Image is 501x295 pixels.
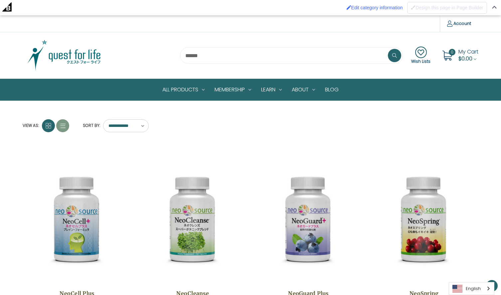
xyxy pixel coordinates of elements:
span: 0 [449,49,455,55]
span: Design this page in Page Builder [416,5,483,10]
a: NeoCleanse,$58.00 [143,155,242,285]
span: Edit category information [351,5,403,10]
span: $0.00 [458,55,472,62]
a: English [449,282,494,295]
a: Cart with 0 items [458,48,478,62]
img: NeoSpring [375,170,473,269]
a: NeoGuard Plus,$55.00 [259,155,358,285]
a: All Products [157,79,210,100]
img: NeoCell Plus [28,170,126,269]
span: View as: [23,123,39,129]
img: Enabled brush for category edit [347,5,351,10]
a: Wish Lists [411,47,430,64]
aside: Language selected: English [449,282,494,295]
span: My Cart [458,48,478,55]
a: NeoSpring,$40.00 [375,155,473,285]
label: Sort By: [79,121,100,131]
img: NeoGuard Plus [259,170,358,269]
a: About [287,79,320,100]
img: Disabled brush to Design this page in Page Builder [411,5,416,10]
a: Membership [210,79,256,100]
button: Disabled brush to Design this page in Page Builder Design this page in Page Builder [407,2,487,14]
img: Quest Group [23,39,106,72]
a: Account [440,15,478,32]
a: Learn [256,79,287,100]
img: Close Admin Bar [492,6,497,9]
a: Enabled brush for category edit Edit category information [343,2,406,14]
a: Blog [320,79,344,100]
a: NeoCell Plus,$79.00 [28,155,126,285]
div: Language [449,282,494,295]
img: NeoCleanse [143,170,242,269]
